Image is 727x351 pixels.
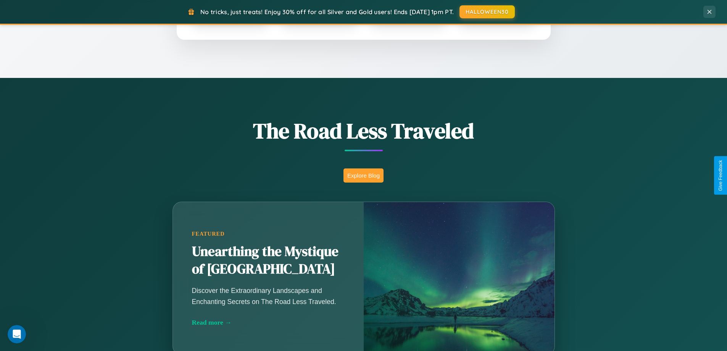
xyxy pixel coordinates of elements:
div: Give Feedback [718,160,723,191]
div: Featured [192,231,345,237]
h2: Unearthing the Mystique of [GEOGRAPHIC_DATA] [192,243,345,278]
button: Explore Blog [343,168,384,183]
button: HALLOWEEN30 [459,5,515,18]
div: Read more → [192,319,345,327]
p: Discover the Extraordinary Landscapes and Enchanting Secrets on The Road Less Traveled. [192,285,345,307]
span: No tricks, just treats! Enjoy 30% off for all Silver and Gold users! Ends [DATE] 1pm PT. [200,8,454,16]
h1: The Road Less Traveled [135,116,593,146]
iframe: Intercom live chat [8,325,26,343]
